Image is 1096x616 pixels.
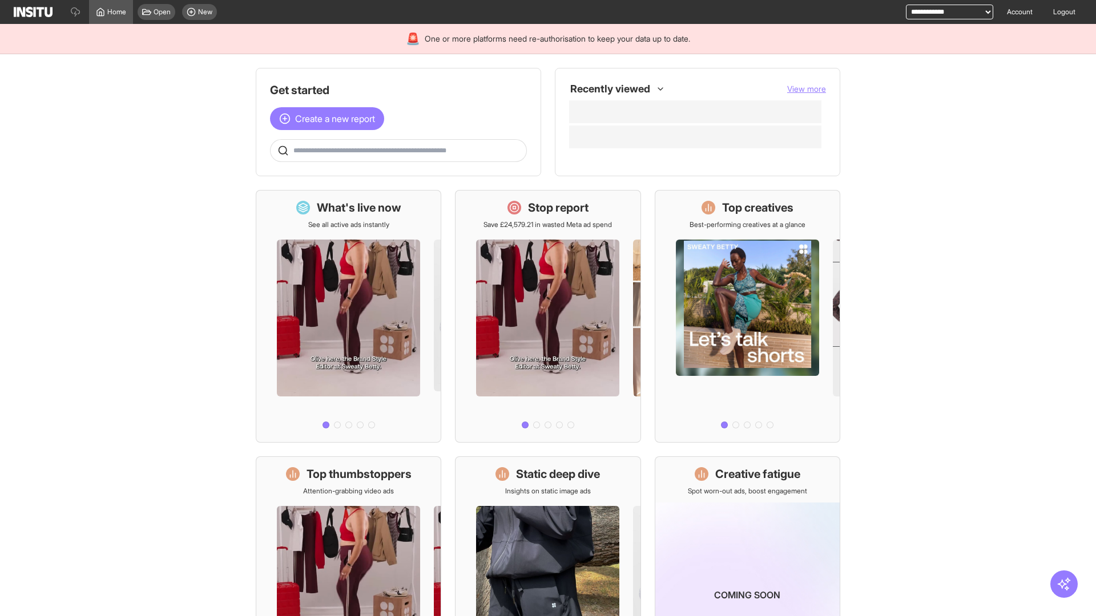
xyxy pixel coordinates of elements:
[270,82,527,98] h1: Get started
[154,7,171,17] span: Open
[655,190,840,443] a: Top creativesBest-performing creatives at a glance
[455,190,640,443] a: Stop reportSave £24,579.21 in wasted Meta ad spend
[307,466,412,482] h1: Top thumbstoppers
[787,84,826,94] span: View more
[295,112,375,125] span: Create a new report
[317,200,401,216] h1: What's live now
[505,487,591,496] p: Insights on static image ads
[308,220,389,229] p: See all active ads instantly
[14,7,53,17] img: Logo
[528,200,589,216] h1: Stop report
[483,220,612,229] p: Save £24,579.21 in wasted Meta ad spend
[787,83,826,95] button: View more
[107,7,126,17] span: Home
[722,200,793,216] h1: Top creatives
[406,31,420,47] div: 🚨
[198,7,212,17] span: New
[516,466,600,482] h1: Static deep dive
[303,487,394,496] p: Attention-grabbing video ads
[690,220,805,229] p: Best-performing creatives at a glance
[425,33,690,44] span: One or more platforms need re-authorisation to keep your data up to date.
[256,190,441,443] a: What's live nowSee all active ads instantly
[270,107,384,130] button: Create a new report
